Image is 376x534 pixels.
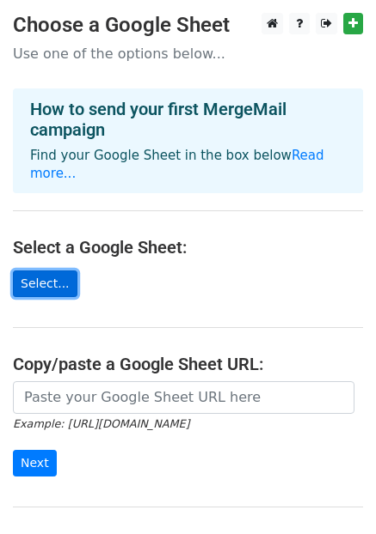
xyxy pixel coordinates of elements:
iframe: Chat Widget [290,452,376,534]
p: Use one of the options below... [13,45,363,63]
h4: Select a Google Sheet: [13,237,363,258]
a: Read more... [30,148,324,181]
input: Paste your Google Sheet URL here [13,381,354,414]
a: Select... [13,270,77,297]
h4: How to send your first MergeMail campaign [30,99,346,140]
h3: Choose a Google Sheet [13,13,363,38]
p: Find your Google Sheet in the box below [30,147,346,183]
input: Next [13,450,57,476]
small: Example: [URL][DOMAIN_NAME] [13,417,189,430]
h4: Copy/paste a Google Sheet URL: [13,354,363,374]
